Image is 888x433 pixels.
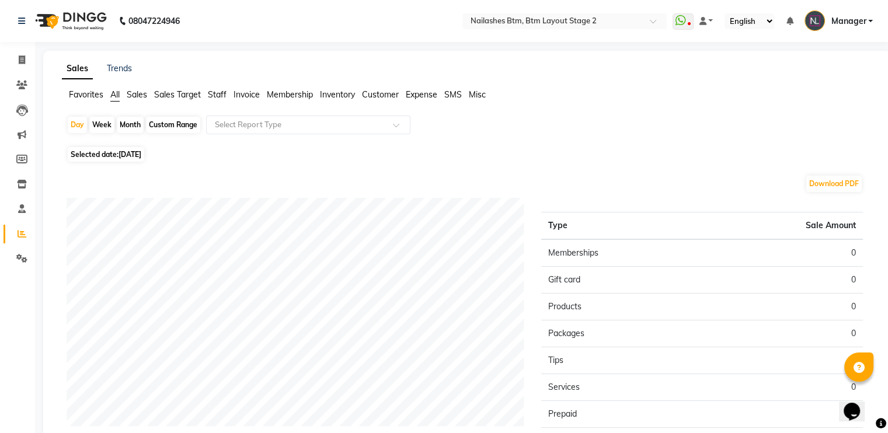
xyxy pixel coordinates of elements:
[62,58,93,79] a: Sales
[541,294,702,320] td: Products
[541,212,702,240] th: Type
[541,347,702,374] td: Tips
[30,5,110,37] img: logo
[267,89,313,100] span: Membership
[119,150,141,159] span: [DATE]
[541,239,702,267] td: Memberships
[831,15,866,27] span: Manager
[208,89,227,100] span: Staff
[117,117,144,133] div: Month
[469,89,486,100] span: Misc
[406,89,437,100] span: Expense
[320,89,355,100] span: Inventory
[154,89,201,100] span: Sales Target
[702,320,863,347] td: 0
[89,117,114,133] div: Week
[68,147,144,162] span: Selected date:
[702,212,863,240] th: Sale Amount
[444,89,462,100] span: SMS
[702,294,863,320] td: 0
[702,267,863,294] td: 0
[805,11,825,31] img: Manager
[702,374,863,401] td: 0
[107,63,132,74] a: Trends
[702,239,863,267] td: 0
[541,267,702,294] td: Gift card
[541,374,702,401] td: Services
[127,89,147,100] span: Sales
[806,176,862,192] button: Download PDF
[68,117,87,133] div: Day
[362,89,399,100] span: Customer
[234,89,260,100] span: Invoice
[839,386,876,421] iframe: chat widget
[541,320,702,347] td: Packages
[146,117,200,133] div: Custom Range
[128,5,180,37] b: 08047224946
[541,401,702,428] td: Prepaid
[702,401,863,428] td: 0
[702,347,863,374] td: 0
[69,89,103,100] span: Favorites
[110,89,120,100] span: All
